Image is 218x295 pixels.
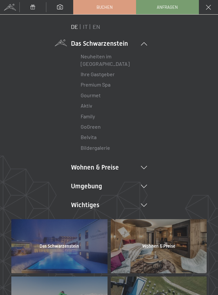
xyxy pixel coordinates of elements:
[71,23,78,30] a: DE
[157,4,178,10] span: Anfragen
[97,4,113,10] span: Buchen
[81,81,110,88] a: Premium Spa
[81,134,97,140] a: Belvita
[74,0,136,14] a: Buchen
[142,244,175,249] span: Wohnen & Preise
[81,102,92,109] a: Aktiv
[81,113,95,119] a: Family
[136,0,199,14] a: Anfragen
[10,218,109,275] a: Das Schwarzenstein Wellnesshotel Südtirol SCHWARZENSTEIN - Wellnessurlaub in den Alpen, Wandern u...
[93,23,100,30] a: EN
[109,218,209,275] a: Wohnen & Preise Wellnesshotel Südtirol SCHWARZENSTEIN - Wellnessurlaub in den Alpen, Wandern und ...
[83,23,88,30] a: IT
[81,145,110,151] a: Bildergalerie
[81,92,101,98] a: Gourmet
[40,244,79,249] span: Das Schwarzenstein
[81,124,101,130] a: GoGreen
[81,53,130,66] a: Neuheiten im [GEOGRAPHIC_DATA]
[81,71,115,77] a: Ihre Gastgeber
